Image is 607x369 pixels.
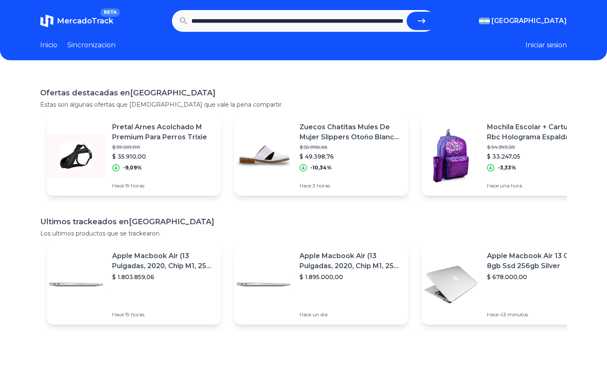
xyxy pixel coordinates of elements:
img: MercadoTrack [40,14,54,28]
a: Featured imageApple Macbook Air 13 Core I5 8gb Ssd 256gb Silver$ 678.000,00Hace 43 minutos [422,244,596,325]
p: -10,34% [310,164,332,171]
p: $ 33.247,05 [487,152,589,161]
p: Hace un día [300,311,402,318]
p: Los ultimos productos que se trackearon. [40,229,567,238]
a: Sincronizacion [67,40,115,50]
p: Apple Macbook Air (13 Pulgadas, 2020, Chip M1, 256 Gb De Ssd, 8 Gb De Ram) - Plata [300,251,402,271]
p: $ 1.895.000,00 [300,273,402,281]
span: [GEOGRAPHIC_DATA] [492,16,567,26]
h1: Ofertas destacadas en [GEOGRAPHIC_DATA] [40,87,567,99]
p: -3,33% [498,164,516,171]
p: Hace una hora [487,182,589,189]
p: Hace 43 minutos [487,311,589,318]
a: Inicio [40,40,57,50]
p: Hace 3 horas [300,182,402,189]
img: Argentina [479,18,490,24]
a: Featured imageApple Macbook Air (13 Pulgadas, 2020, Chip M1, 256 Gb De Ssd, 8 Gb De Ram) - Plata$... [234,244,408,325]
p: $ 39.501,00 [112,144,214,151]
button: [GEOGRAPHIC_DATA] [479,16,567,26]
p: $ 678.000,00 [487,273,589,281]
p: $ 1.803.859,06 [112,273,214,281]
p: $ 35.910,00 [112,152,214,161]
p: Mochila Escolar + Cartuchera Rbc Holograma Espalda Secundari [487,122,589,142]
a: Featured imageMochila Escolar + Cartuchera Rbc Holograma Espalda Secundari$ 34.393,50$ 33.247,05-... [422,115,596,196]
a: MercadoTrackBETA [40,14,113,28]
img: Featured image [422,126,480,185]
span: BETA [100,8,120,17]
h1: Ultimos trackeados en [GEOGRAPHIC_DATA] [40,216,567,228]
span: MercadoTrack [57,16,113,26]
p: -9,09% [123,164,142,171]
a: Featured imageApple Macbook Air (13 Pulgadas, 2020, Chip M1, 256 Gb De Ssd, 8 Gb De Ram) - Plata$... [47,244,221,325]
p: Pretal Arnes Acolchado M Premium Para Perros Trixie [112,122,214,142]
p: Estas son algunas ofertas que [DEMOGRAPHIC_DATA] que vale la pena compartir. [40,100,567,109]
p: Hace 19 horas [112,311,214,318]
img: Featured image [47,126,105,185]
p: $ 49.398,76 [300,152,402,161]
p: $ 34.393,50 [487,144,589,151]
a: Featured imagePretal Arnes Acolchado M Premium Para Perros Trixie$ 39.501,00$ 35.910,00-9,09%Hace... [47,115,221,196]
button: Iniciar sesion [525,40,567,50]
p: Apple Macbook Air (13 Pulgadas, 2020, Chip M1, 256 Gb De Ssd, 8 Gb De Ram) - Plata [112,251,214,271]
a: Featured imageZuecos Chatitas Mules De Mujer Slippers Otoño Blanco Barbie$ 55.098,66$ 49.398,76-1... [234,115,408,196]
p: Apple Macbook Air 13 Core I5 8gb Ssd 256gb Silver [487,251,589,271]
img: Featured image [234,255,293,314]
p: $ 55.098,66 [300,144,402,151]
img: Featured image [422,255,480,314]
img: Featured image [47,255,105,314]
p: Hace 19 horas [112,182,214,189]
img: Featured image [234,126,293,185]
p: Zuecos Chatitas Mules De Mujer Slippers Otoño Blanco Barbie [300,122,402,142]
